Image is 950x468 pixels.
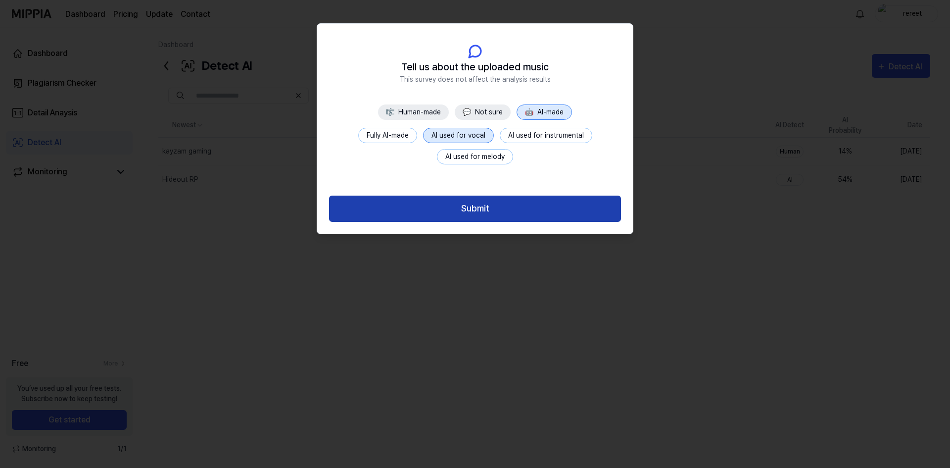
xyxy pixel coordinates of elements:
button: 💬Not sure [455,104,511,120]
button: AI used for melody [437,149,513,164]
span: This survey does not affect the analysis results [400,74,551,85]
span: Tell us about the uploaded music [401,59,549,74]
button: Fully AI-made [358,128,417,143]
button: Submit [329,196,621,222]
button: AI used for vocal [423,128,494,143]
button: 🤖AI-made [517,104,572,120]
button: AI used for instrumental [500,128,592,143]
span: 🎼 [386,108,394,116]
span: 🤖 [525,108,533,116]
button: 🎼Human-made [378,104,449,120]
span: 💬 [463,108,471,116]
